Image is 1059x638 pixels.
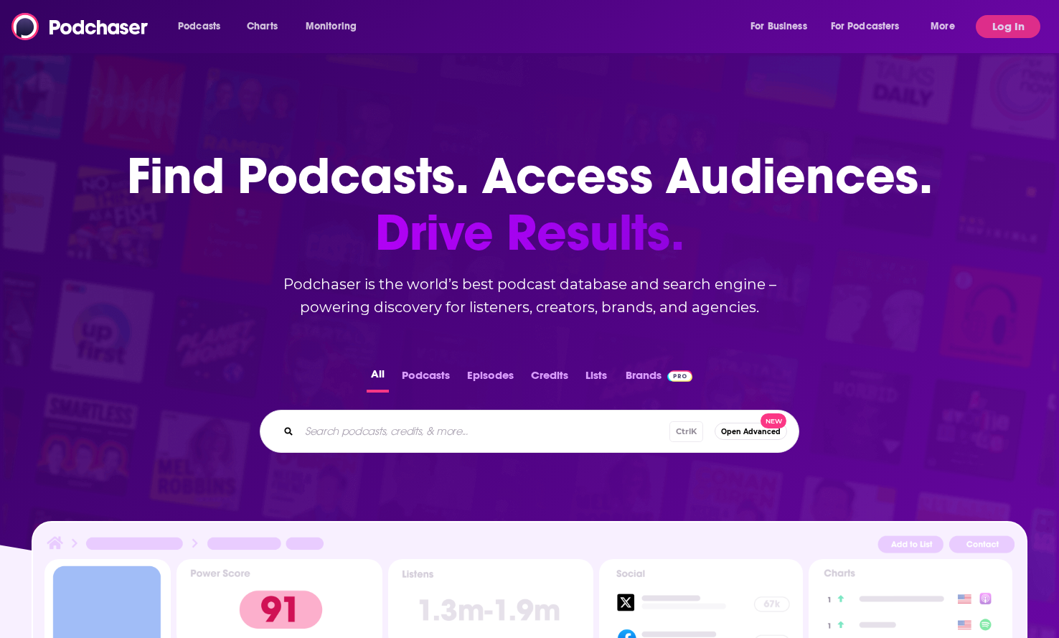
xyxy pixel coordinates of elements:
button: Credits [527,365,573,393]
img: Podchaser Pro [667,370,692,382]
span: More [931,17,955,37]
span: Open Advanced [721,428,781,436]
img: Podchaser - Follow, Share and Rate Podcasts [11,13,149,40]
a: Charts [237,15,286,38]
button: Podcasts [397,365,454,393]
img: Podcast Insights Header [44,534,1014,559]
button: open menu [168,15,239,38]
span: Drive Results. [127,205,933,261]
div: Search podcasts, credits, & more... [260,410,799,453]
button: open menu [740,15,825,38]
button: open menu [921,15,973,38]
span: Charts [247,17,278,37]
button: All [367,365,389,393]
button: Log In [976,15,1040,38]
h1: Find Podcasts. Access Audiences. [127,148,933,261]
span: Monitoring [306,17,357,37]
span: Ctrl K [669,421,703,442]
input: Search podcasts, credits, & more... [299,420,669,443]
span: For Podcasters [831,17,900,37]
button: Episodes [463,365,518,393]
a: BrandsPodchaser Pro [626,365,692,393]
span: Podcasts [178,17,220,37]
button: open menu [296,15,375,38]
span: For Business [750,17,807,37]
button: Open AdvancedNew [715,423,787,440]
h2: Podchaser is the world’s best podcast database and search engine – powering discovery for listene... [243,273,816,319]
button: open menu [822,15,921,38]
button: Lists [581,365,611,393]
span: New [761,413,786,428]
